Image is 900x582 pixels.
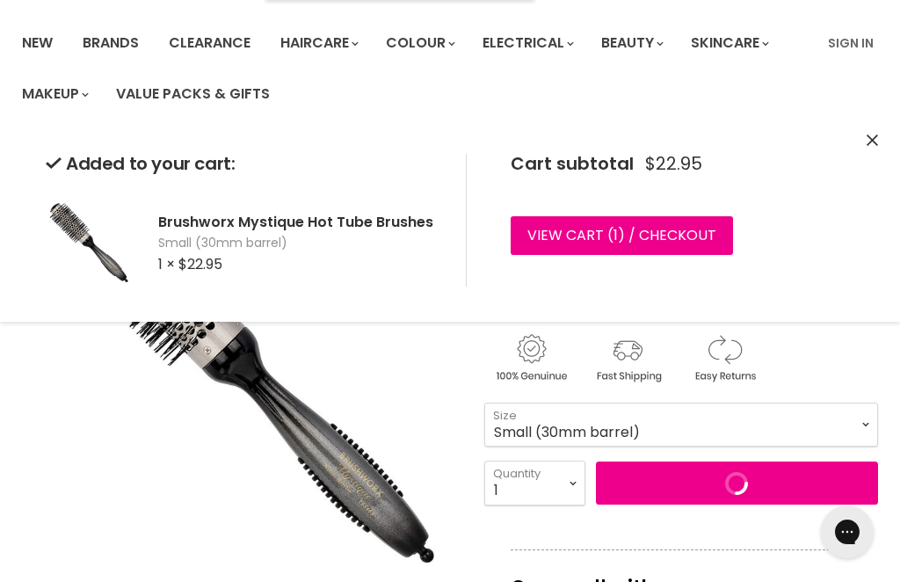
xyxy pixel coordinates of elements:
[817,25,884,62] a: Sign In
[613,225,618,245] span: 1
[484,331,577,385] img: genuine.gif
[103,76,283,113] a: Value Packs & Gifts
[69,25,152,62] a: Brands
[511,151,634,176] span: Cart subtotal
[867,132,878,150] button: Close
[469,25,584,62] a: Electrical
[156,25,264,62] a: Clearance
[46,154,438,174] h2: Added to your cart:
[812,499,882,564] iframe: Gorgias live chat messenger
[158,213,438,231] h2: Brushworx Mystique Hot Tube Brushes
[158,254,175,274] span: 1 ×
[645,154,702,174] span: $22.95
[678,25,780,62] a: Skincare
[588,25,674,62] a: Beauty
[9,25,66,62] a: New
[581,331,674,385] img: shipping.gif
[9,76,99,113] a: Makeup
[484,461,585,505] select: Quantity
[158,235,438,252] span: Small (30mm barrel)
[46,199,134,287] img: Brushworx Mystique Hot Tube Brushes
[267,25,369,62] a: Haircare
[9,18,817,120] ul: Main menu
[178,254,222,274] span: $22.95
[373,25,466,62] a: Colour
[678,331,771,385] img: returns.gif
[511,216,733,255] a: View cart (1) / Checkout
